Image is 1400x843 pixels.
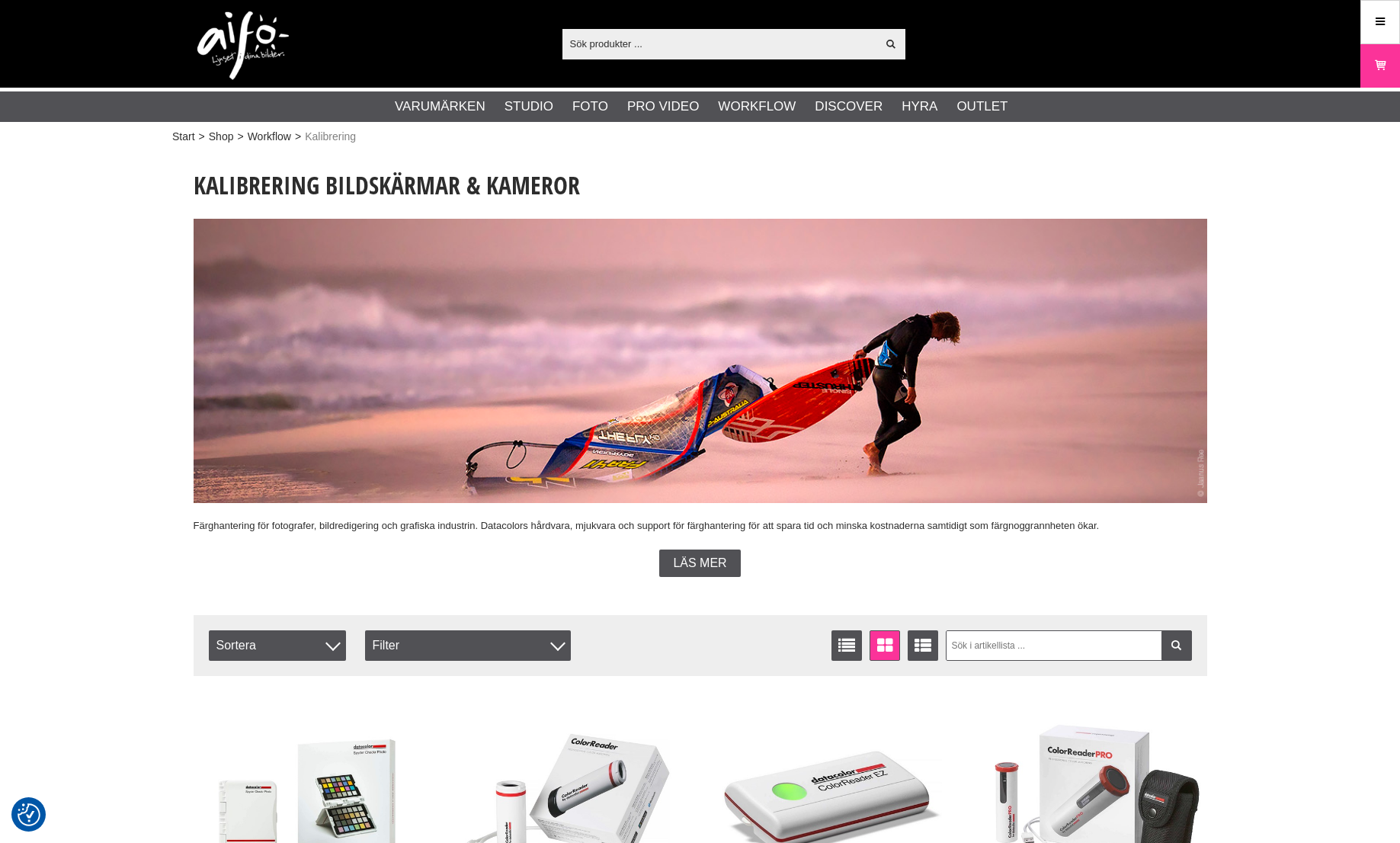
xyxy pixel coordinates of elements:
[572,97,608,117] a: Foto
[295,129,301,145] span: >
[505,97,553,117] a: Studio
[248,129,291,145] a: Workflow
[815,97,883,117] a: Discover
[627,97,699,117] a: Pro Video
[237,129,243,145] span: >
[199,129,205,145] span: >
[18,803,40,826] img: Revisit consent button
[718,97,796,117] a: Workflow
[194,219,1207,503] img: Kalibrering och Färghantering / Fotograf Jaanus Ree
[194,168,1207,202] h1: Kalibrering Bildskärmar & Kameror
[395,97,485,117] a: Varumärken
[305,129,356,145] span: Kalibrering
[946,630,1192,661] input: Sök i artikellista ...
[18,801,40,829] button: Samtyckesinställningar
[908,630,938,661] a: Utökad listvisning
[209,129,234,145] a: Shop
[831,630,862,661] a: Listvisning
[172,129,195,145] a: Start
[1161,630,1192,661] a: Filtrera
[197,11,289,80] img: logo.png
[562,32,877,55] input: Sök produkter ...
[365,630,571,661] div: Filter
[209,630,346,661] span: Sortera
[956,97,1008,117] a: Outlet
[870,630,900,661] a: Fönstervisning
[673,556,726,570] span: Läs mer
[194,518,1207,534] p: Färghantering för fotografer, bildredigering och grafiska industrin. Datacolors hårdvara, mjukvar...
[902,97,937,117] a: Hyra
